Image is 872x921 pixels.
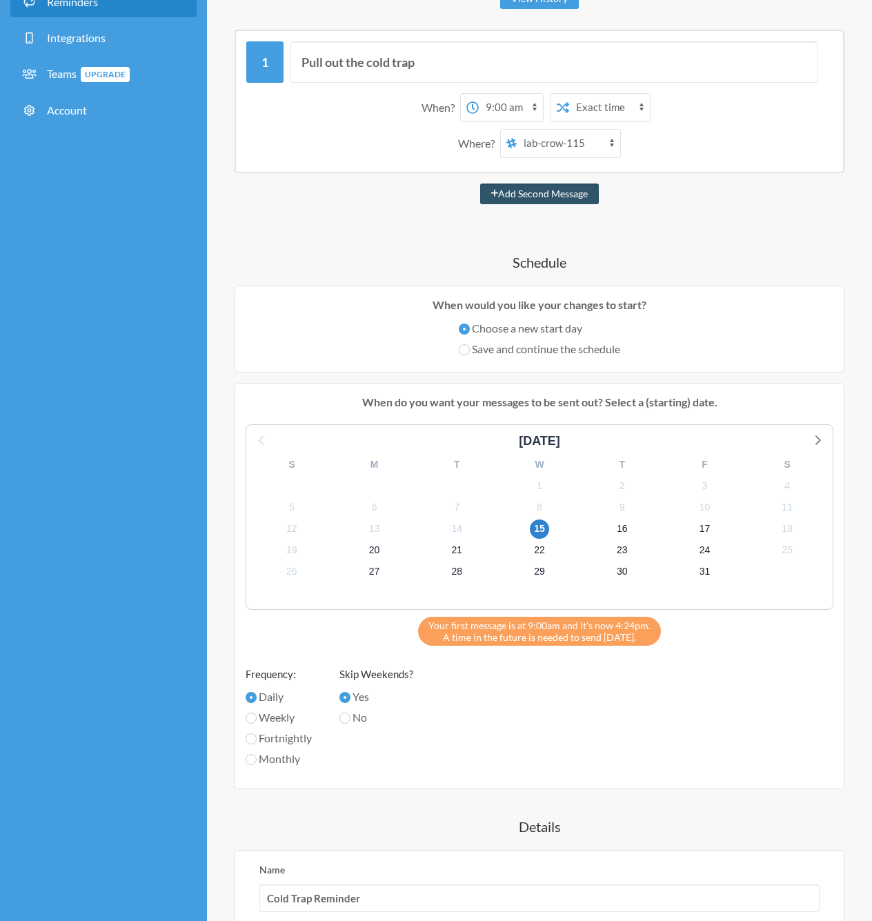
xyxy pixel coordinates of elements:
[447,541,466,560] span: Friday, November 21, 2025
[458,129,500,158] div: Where?
[613,476,632,495] span: Sunday, November 2, 2025
[246,297,833,313] p: When would you like your changes to start?
[282,519,301,539] span: Wednesday, November 12, 2025
[530,541,549,560] span: Saturday, November 22, 2025
[777,519,797,539] span: Tuesday, November 18, 2025
[447,519,466,539] span: Friday, November 14, 2025
[613,562,632,582] span: Sunday, November 30, 2025
[47,31,106,44] span: Integrations
[339,713,350,724] input: No
[415,454,498,475] div: T
[530,497,549,517] span: Saturday, November 8, 2025
[365,562,384,582] span: Thursday, November 27, 2025
[333,454,416,475] div: M
[613,541,632,560] span: Sunday, November 23, 2025
[339,692,350,703] input: Yes
[250,454,333,475] div: S
[246,692,257,703] input: Daily
[10,95,197,126] a: Account
[339,689,413,705] label: Yes
[235,817,844,836] h4: Details
[530,562,549,582] span: Saturday, November 29, 2025
[498,454,581,475] div: W
[259,884,820,912] input: We suggest a 2 to 4 word name
[246,730,312,746] label: Fortnightly
[259,864,285,875] label: Name
[581,454,664,475] div: T
[246,709,312,726] label: Weekly
[235,252,844,272] h4: Schedule
[695,476,714,495] span: Monday, November 3, 2025
[459,341,620,357] label: Save and continue the schedule
[613,497,632,517] span: Sunday, November 9, 2025
[746,454,829,475] div: S
[777,541,797,560] span: Tuesday, November 25, 2025
[459,344,470,355] input: Save and continue the schedule
[47,103,87,117] span: Account
[418,617,661,646] div: A time in the future is needed to send [DATE].
[613,519,632,539] span: Sunday, November 16, 2025
[246,751,312,767] label: Monthly
[246,689,312,705] label: Daily
[428,620,651,631] span: Your first message is at 9:00am and it's now 4:24pm.
[282,541,301,560] span: Wednesday, November 19, 2025
[530,519,549,539] span: Saturday, November 15, 2025
[10,59,197,90] a: TeamsUpgrade
[447,562,466,582] span: Friday, November 28, 2025
[777,497,797,517] span: Tuesday, November 11, 2025
[47,67,130,80] span: Teams
[695,562,714,582] span: Monday, December 1, 2025
[365,541,384,560] span: Thursday, November 20, 2025
[530,476,549,495] span: Saturday, November 1, 2025
[246,666,312,682] label: Frequency:
[664,454,746,475] div: F
[480,184,599,204] button: Add Second Message
[695,541,714,560] span: Monday, November 24, 2025
[777,476,797,495] span: Tuesday, November 4, 2025
[81,67,130,82] span: Upgrade
[459,324,470,335] input: Choose a new start day
[246,713,257,724] input: Weekly
[339,709,413,726] label: No
[246,394,833,410] p: When do you want your messages to be sent out? Select a (starting) date.
[447,497,466,517] span: Friday, November 7, 2025
[695,519,714,539] span: Monday, November 17, 2025
[246,754,257,765] input: Monthly
[513,432,566,450] div: [DATE]
[282,497,301,517] span: Wednesday, November 5, 2025
[339,666,413,682] label: Skip Weekends?
[10,23,197,53] a: Integrations
[290,41,818,83] input: Message
[365,497,384,517] span: Thursday, November 6, 2025
[459,320,620,337] label: Choose a new start day
[365,519,384,539] span: Thursday, November 13, 2025
[246,733,257,744] input: Fortnightly
[282,562,301,582] span: Wednesday, November 26, 2025
[695,497,714,517] span: Monday, November 10, 2025
[422,93,460,122] div: When?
